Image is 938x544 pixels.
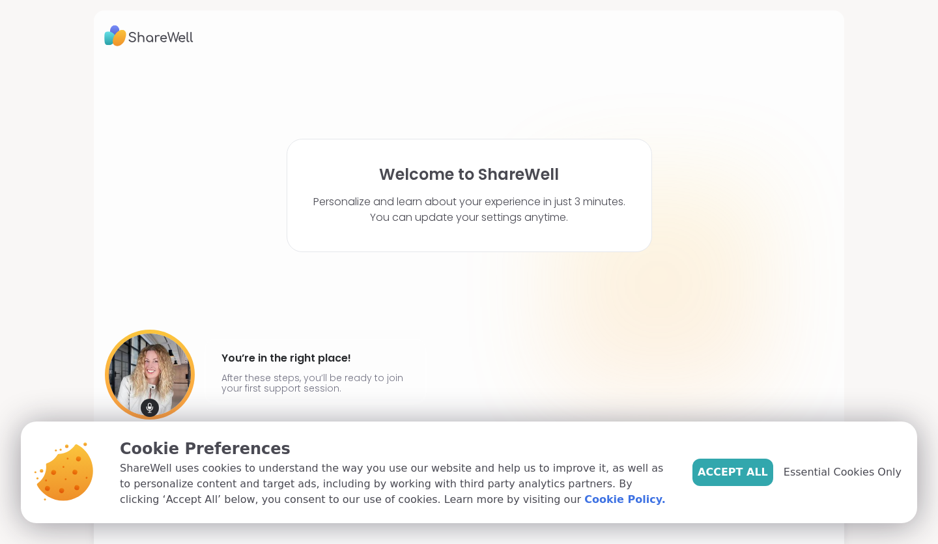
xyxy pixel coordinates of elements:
[692,459,773,486] button: Accept All
[379,165,559,184] h1: Welcome to ShareWell
[120,437,672,461] p: Cookie Preferences
[141,399,159,417] img: mic icon
[698,465,768,480] span: Accept All
[120,461,672,508] p: ShareWell uses cookies to understand the way you use our website and help us to improve it, as we...
[784,465,902,480] span: Essential Cookies Only
[221,373,409,394] p: After these steps, you’ll be ready to join your first support session.
[104,21,193,51] img: ShareWell Logo
[221,348,409,369] h4: You’re in the right place!
[584,492,665,508] a: Cookie Policy.
[313,194,625,225] p: Personalize and learn about your experience in just 3 minutes. You can update your settings anytime.
[105,330,195,420] img: User image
